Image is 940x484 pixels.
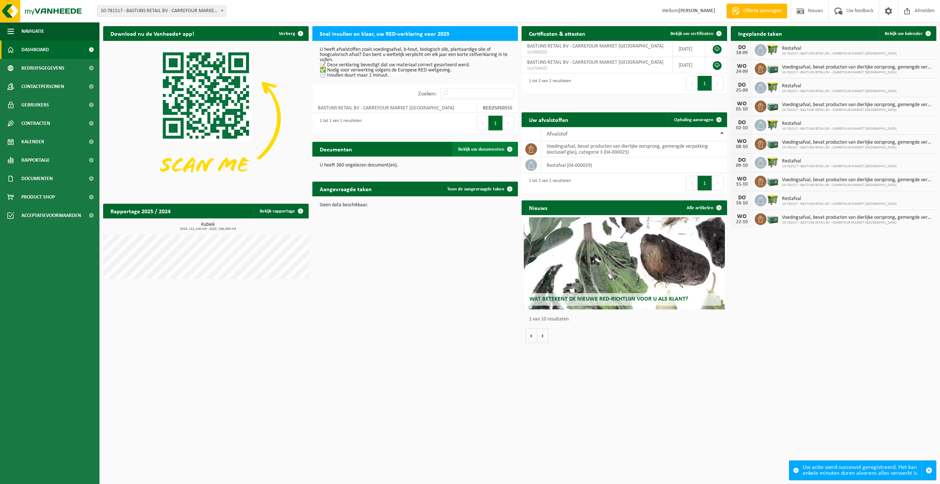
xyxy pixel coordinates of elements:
[483,105,512,111] strong: RED25010155
[734,126,749,131] div: 02-10
[734,101,749,107] div: WO
[734,82,749,88] div: DO
[447,187,504,192] span: Toon de aangevraagde taken
[522,112,576,127] h2: Uw afvalstoffen
[734,88,749,93] div: 25-09
[316,115,362,131] div: 1 tot 1 van 1 resultaten
[21,188,55,206] span: Product Shop
[734,63,749,69] div: WO
[21,77,64,96] span: Contactpersonen
[782,145,933,150] span: 10-781517 - BASTIJNS RETAIL BV - CARREFOUR MARKET [GEOGRAPHIC_DATA]
[527,43,663,49] span: BASTIJNS RETAIL BV - CARREFOUR MARKET [GEOGRAPHIC_DATA]
[541,157,727,173] td: restafval (04-000029)
[21,96,49,114] span: Gebruikers
[734,45,749,50] div: DO
[767,156,779,168] img: WB-1100-HPE-GN-50
[734,201,749,206] div: 16-10
[664,26,726,41] a: Bekijk uw certificaten
[782,140,933,145] span: Voedingsafval, bevat producten van dierlijke oorsprong, gemengde verpakking (exc...
[418,91,436,97] label: Zoeken:
[782,70,933,75] span: 10-781517 - BASTIJNS RETAIL BV - CARREFOUR MARKET [GEOGRAPHIC_DATA]
[488,116,503,130] button: 1
[782,221,933,225] span: 10-781517 - BASTIJNS RETAIL BV - CARREFOUR MARKET [GEOGRAPHIC_DATA]
[734,195,749,201] div: DO
[782,89,897,94] span: 10-781517 - BASTIJNS RETAIL BV - CARREFOUR MARKET [GEOGRAPHIC_DATA]
[782,183,933,187] span: 10-781517 - BASTIJNS RETAIL BV - CARREFOUR MARKET [GEOGRAPHIC_DATA]
[312,103,477,113] td: BASTIJNS RETAIL BV - CARREFOUR MARKET [GEOGRAPHIC_DATA]
[712,76,723,91] button: Next
[312,142,359,156] h2: Documenten
[731,26,789,41] h2: Ingeplande taken
[21,133,44,151] span: Kalender
[254,204,308,218] a: Bekijk rapportage
[686,176,698,190] button: Previous
[885,31,923,36] span: Bekijk uw kalender
[803,461,922,480] div: Uw actie werd succesvol geregistreerd. Het kan enkele minuten duren alvorens alles verwerkt is.
[767,193,779,206] img: WB-1100-HPE-GN-50
[734,120,749,126] div: DO
[726,4,787,18] a: Offerte aanvragen
[477,116,488,130] button: Previous
[782,202,897,206] span: 10-781517 - BASTIJNS RETAIL BV - CARREFOUR MARKET [GEOGRAPHIC_DATA]
[273,26,308,41] button: Verberg
[320,47,511,78] p: U heeft afvalstoffen zoals voedingsafval, b-hout, biologisch slib, plantaardige olie of hoogcalor...
[441,182,517,196] a: Toon de aangevraagde taken
[734,163,749,168] div: 09-10
[782,127,897,131] span: 10-781517 - BASTIJNS RETAIL BV - CARREFOUR MARKET [GEOGRAPHIC_DATA]
[524,217,725,309] a: Wat betekent de nieuwe RED-richtlijn voor u als klant?
[312,26,457,41] h2: Snel invullen en klaar, uw RED-verklaring voor 2025
[782,108,933,112] span: 10-781517 - BASTIJNS RETAIL BV - CARREFOUR MARKET [GEOGRAPHIC_DATA]
[673,41,705,57] td: [DATE]
[734,69,749,74] div: 24-09
[767,118,779,131] img: WB-1100-HPE-GN-50
[103,204,178,218] h2: Rapportage 2025 / 2024
[21,151,50,169] span: Rapportage
[734,176,749,182] div: WO
[767,137,779,150] img: PB-LB-0680-HPE-GN-01
[767,175,779,187] img: PB-LB-0680-HPE-GN-01
[734,182,749,187] div: 15-10
[668,112,726,127] a: Ophaling aanvragen
[670,31,713,36] span: Bekijk uw certificaten
[525,175,571,191] div: 1 tot 2 van 2 resultaten
[503,116,514,130] button: Next
[103,26,201,41] h2: Download nu de Vanheede+ app!
[541,141,727,157] td: voedingsafval, bevat producten van dierlijke oorsprong, gemengde verpakking (exclusief glas), cat...
[103,41,309,195] img: Download de VHEPlus App
[21,59,64,77] span: Bedrijfsgegevens
[673,57,705,73] td: [DATE]
[767,212,779,225] img: PB-LB-0680-HPE-GN-01
[734,214,749,220] div: WO
[320,203,511,208] p: Geen data beschikbaar.
[527,49,667,55] span: VLA900205
[537,328,548,343] button: Volgende
[767,62,779,74] img: PB-LB-0680-HPE-GN-01
[879,26,936,41] a: Bekijk uw kalender
[525,75,571,91] div: 1 tot 2 van 2 resultaten
[734,50,749,56] div: 18-09
[734,107,749,112] div: 01-10
[21,169,53,188] span: Documenten
[782,64,933,70] span: Voedingsafval, bevat producten van dierlijke oorsprong, gemengde verpakking (exc...
[107,222,309,231] h3: Kubiek
[782,52,897,56] span: 10-781517 - BASTIJNS RETAIL BV - CARREFOUR MARKET [GEOGRAPHIC_DATA]
[686,76,698,91] button: Previous
[458,147,504,152] span: Bekijk uw documenten
[107,227,309,231] span: 2024: 211,140 m3 - 2025: 166,400 m3
[21,22,44,41] span: Navigatie
[767,99,779,112] img: PB-LB-0680-HPE-GN-01
[782,164,897,169] span: 10-781517 - BASTIJNS RETAIL BV - CARREFOUR MARKET [GEOGRAPHIC_DATA]
[452,142,517,157] a: Bekijk uw documenten
[698,176,712,190] button: 1
[734,138,749,144] div: WO
[529,296,688,302] span: Wat betekent de nieuwe RED-richtlijn voor u als klant?
[782,121,897,127] span: Restafval
[734,144,749,150] div: 08-10
[522,26,593,41] h2: Certificaten & attesten
[678,8,715,14] strong: [PERSON_NAME]
[97,6,226,17] span: 10-781517 - BASTIJNS RETAIL BV - CARREFOUR MARKET GROOT-BIJGAARDEN - GROOT-BIJGAARDEN
[525,328,537,343] button: Vorige
[782,102,933,108] span: Voedingsafval, bevat producten van dierlijke oorsprong, gemengde verpakking (exc...
[698,76,712,91] button: 1
[21,41,49,59] span: Dashboard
